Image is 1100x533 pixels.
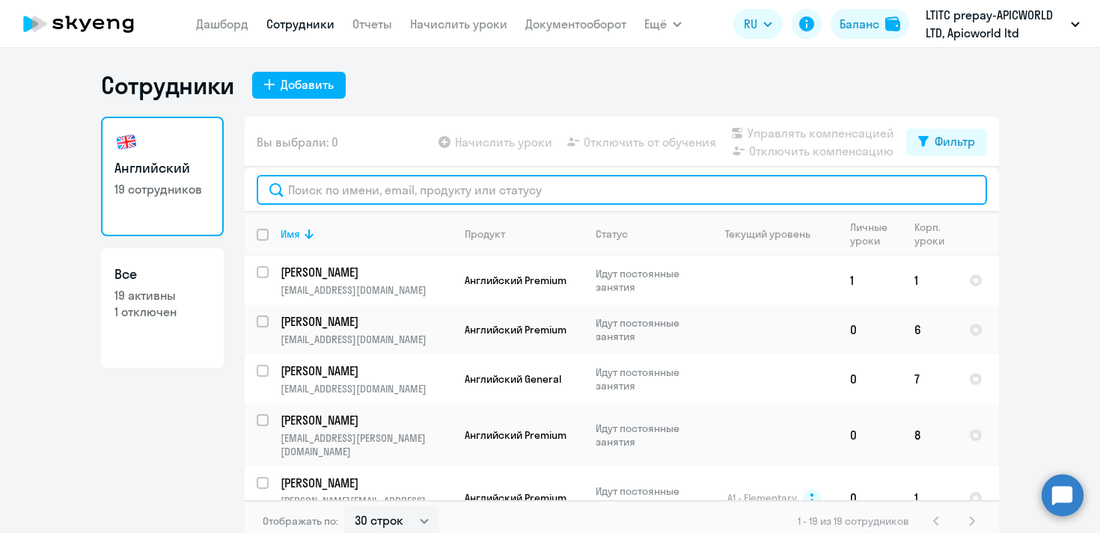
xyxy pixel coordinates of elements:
td: 6 [902,305,957,354]
td: 1 [902,466,957,529]
a: [PERSON_NAME] [281,363,452,379]
span: Английский Premium [465,274,566,287]
td: 0 [838,404,902,466]
td: 0 [838,354,902,404]
a: [PERSON_NAME] [281,475,452,491]
p: [EMAIL_ADDRESS][DOMAIN_NAME] [281,333,452,346]
p: [PERSON_NAME][EMAIL_ADDRESS][DOMAIN_NAME] [281,494,452,521]
div: Фильтр [935,132,975,150]
td: 1 [902,256,957,305]
p: 19 активны [114,287,210,304]
img: english [114,130,138,154]
p: [EMAIL_ADDRESS][DOMAIN_NAME] [281,283,452,297]
div: Продукт [465,227,505,241]
a: Дашборд [196,16,248,31]
p: 1 отключен [114,304,210,320]
button: RU [733,9,783,39]
button: Ещё [644,9,682,39]
div: Добавить [281,76,334,93]
span: Английский Premium [465,323,566,336]
div: Имя [281,227,300,241]
div: Текущий уровень [725,227,810,241]
p: 19 сотрудников [114,181,210,197]
button: LTITC prepay-APICWORLD LTD, Apicworld ltd [918,6,1087,42]
span: A1 - Elementary [727,491,797,505]
td: 1 [838,256,902,305]
span: Ещё [644,15,667,33]
h1: Сотрудники [101,70,234,100]
p: [PERSON_NAME] [281,313,450,330]
div: Статус [596,227,628,241]
span: Вы выбрали: 0 [257,133,338,151]
td: 0 [838,466,902,529]
span: Английский Premium [465,491,566,505]
p: Идут постоянные занятия [596,316,698,343]
h3: Английский [114,158,210,178]
div: Статус [596,227,698,241]
td: 8 [902,404,957,466]
div: Корп. уроки [914,221,956,247]
a: Начислить уроки [410,16,507,31]
p: [EMAIL_ADDRESS][DOMAIN_NAME] [281,382,452,395]
span: Английский General [465,372,561,386]
span: Отображать по: [263,514,338,528]
div: Имя [281,227,452,241]
span: Английский Premium [465,428,566,442]
a: Отчеты [352,16,392,31]
h3: Все [114,265,210,284]
a: Все19 активны1 отключен [101,248,224,368]
div: Корп. уроки [914,221,947,247]
p: [PERSON_NAME] [281,412,450,428]
p: [PERSON_NAME] [281,264,450,280]
img: balance [885,16,900,31]
p: Идут постоянные занятия [596,267,698,294]
div: Баланс [840,15,879,33]
button: Балансbalance [831,9,909,39]
p: Идут постоянные занятия [596,484,698,511]
div: Продукт [465,227,583,241]
a: [PERSON_NAME] [281,313,452,330]
p: LTITC prepay-APICWORLD LTD, Apicworld ltd [926,6,1065,42]
p: [PERSON_NAME] [281,363,450,379]
span: RU [744,15,757,33]
a: [PERSON_NAME] [281,264,452,280]
p: Идут постоянные занятия [596,422,698,449]
td: 0 [838,305,902,354]
p: Идут постоянные занятия [596,366,698,392]
td: 7 [902,354,957,404]
button: Фильтр [906,129,987,155]
div: Личные уроки [850,221,902,247]
input: Поиск по имени, email, продукту или статусу [257,175,987,205]
a: Сотрудники [266,16,334,31]
a: Документооборот [525,16,626,31]
p: [EMAIL_ADDRESS][PERSON_NAME][DOMAIN_NAME] [281,431,452,458]
button: Добавить [252,72,346,99]
div: Личные уроки [850,221,892,247]
span: 1 - 19 из 19 сотрудников [798,514,909,528]
a: Английский19 сотрудников [101,117,224,236]
a: [PERSON_NAME] [281,412,452,428]
p: [PERSON_NAME] [281,475,450,491]
div: Текущий уровень [711,227,837,241]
